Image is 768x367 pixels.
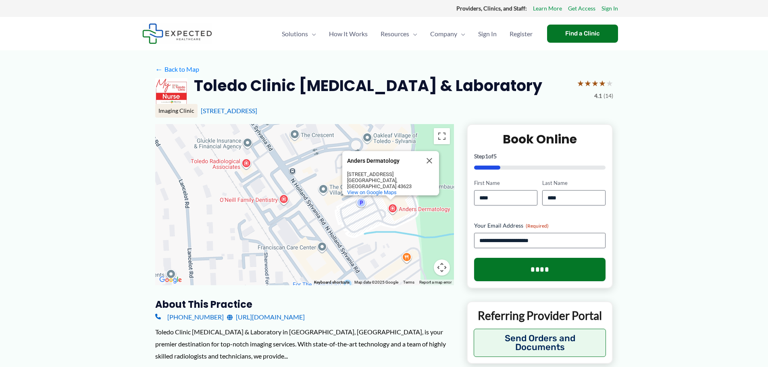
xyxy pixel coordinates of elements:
[510,20,533,48] span: Register
[474,308,606,323] p: Referring Provider Portal
[604,91,613,101] span: (14)
[526,223,549,229] span: (Required)
[329,20,368,48] span: How It Works
[155,311,224,323] a: [PHONE_NUMBER]
[227,311,305,323] a: [URL][DOMAIN_NAME]
[155,63,199,75] a: ←Back to Map
[381,20,409,48] span: Resources
[342,151,439,195] div: Anders Dermatology
[403,280,414,284] a: Terms (opens in new tab)
[606,76,613,91] span: ★
[478,20,497,48] span: Sign In
[155,298,454,311] h3: About this practice
[155,326,454,362] div: Toledo Clinic [MEDICAL_DATA] & Laboratory in [GEOGRAPHIC_DATA], [GEOGRAPHIC_DATA], is your premie...
[474,153,606,159] p: Step of
[434,128,450,144] button: Toggle fullscreen view
[282,20,308,48] span: Solutions
[314,280,350,285] button: Keyboard shortcuts
[142,23,212,44] img: Expected Healthcare Logo - side, dark font, small
[201,107,257,114] a: [STREET_ADDRESS]
[347,177,420,189] div: [GEOGRAPHIC_DATA], [GEOGRAPHIC_DATA] 43623
[275,20,323,48] a: SolutionsMenu Toggle
[601,3,618,14] a: Sign In
[474,329,606,357] button: Send Orders and Documents
[155,65,163,73] span: ←
[533,3,562,14] a: Learn More
[347,189,397,195] a: View on Google Maps
[503,20,539,48] a: Register
[424,20,472,48] a: CompanyMenu Toggle
[474,131,606,147] h2: Book Online
[456,5,527,12] strong: Providers, Clinics, and Staff:
[157,275,184,285] a: Open this area in Google Maps (opens a new window)
[354,280,398,284] span: Map data ©2025 Google
[430,20,457,48] span: Company
[577,76,584,91] span: ★
[308,20,316,48] span: Menu Toggle
[474,179,537,187] label: First Name
[347,171,420,177] div: [STREET_ADDRESS]
[542,179,606,187] label: Last Name
[599,76,606,91] span: ★
[194,76,542,95] h2: Toledo Clinic [MEDICAL_DATA] & Laboratory
[157,275,184,285] img: Google
[472,20,503,48] a: Sign In
[275,20,539,48] nav: Primary Site Navigation
[547,25,618,43] a: Find a Clinic
[419,280,452,284] a: Report a map error
[155,104,198,118] div: Imaging Clinic
[493,153,497,160] span: 5
[591,76,599,91] span: ★
[374,20,424,48] a: ResourcesMenu Toggle
[584,76,591,91] span: ★
[474,222,606,230] label: Your Email Address
[420,151,439,170] button: Close
[457,20,465,48] span: Menu Toggle
[409,20,417,48] span: Menu Toggle
[594,91,602,101] span: 4.1
[347,158,420,164] div: Anders Dermatology
[434,259,450,276] button: Map camera controls
[323,20,374,48] a: How It Works
[485,153,488,160] span: 1
[568,3,595,14] a: Get Access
